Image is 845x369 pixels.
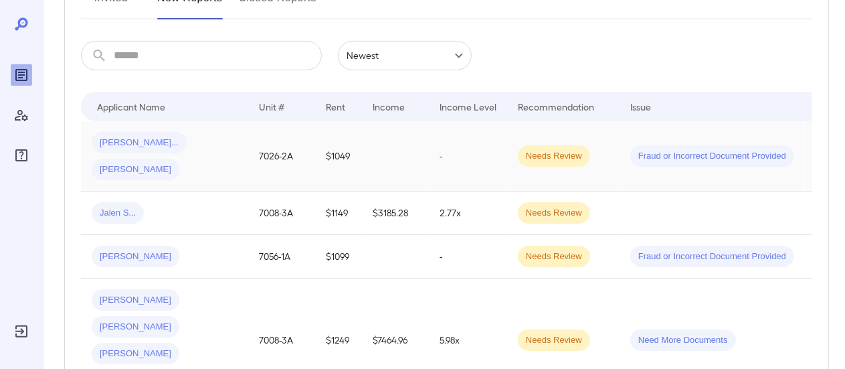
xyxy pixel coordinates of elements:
[440,98,496,115] div: Income Level
[92,207,144,220] span: Jalen S...
[518,150,590,163] span: Needs Review
[11,321,32,342] div: Log Out
[92,163,179,176] span: [PERSON_NAME]
[11,145,32,166] div: FAQ
[429,235,507,279] td: -
[630,250,794,263] span: Fraud or Incorrect Document Provided
[315,235,362,279] td: $1099
[92,137,187,149] span: [PERSON_NAME]...
[315,121,362,192] td: $1049
[518,98,594,115] div: Recommendation
[248,235,315,279] td: 7056-1A
[429,192,507,235] td: 2.77x
[630,150,794,163] span: Fraud or Incorrect Document Provided
[11,64,32,86] div: Reports
[315,192,362,235] td: $1149
[97,98,165,115] div: Applicant Name
[248,192,315,235] td: 7008-3A
[11,104,32,126] div: Manage Users
[248,121,315,192] td: 7026-2A
[362,192,429,235] td: $3185.28
[373,98,405,115] div: Income
[259,98,284,115] div: Unit #
[518,334,590,347] span: Needs Review
[429,121,507,192] td: -
[92,250,179,263] span: [PERSON_NAME]
[92,321,179,334] span: [PERSON_NAME]
[326,98,347,115] div: Rent
[630,98,652,115] div: Issue
[338,41,472,70] div: Newest
[518,250,590,263] span: Needs Review
[92,348,179,360] span: [PERSON_NAME]
[630,334,736,347] span: Need More Documents
[518,207,590,220] span: Needs Review
[92,294,179,307] span: [PERSON_NAME]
